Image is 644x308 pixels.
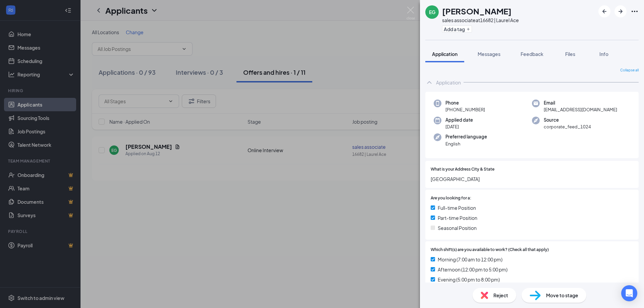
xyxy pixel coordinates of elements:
[466,27,470,31] svg: Plus
[431,195,471,201] span: Are you looking for a:
[442,17,519,23] div: sales associate at 16682 | Laurel Ace
[521,51,543,57] span: Feedback
[493,292,508,299] span: Reject
[425,78,433,86] svg: ChevronUp
[438,224,477,232] span: Seasonal Position
[620,68,639,73] span: Collapse all
[442,5,512,17] h1: [PERSON_NAME]
[544,123,591,130] span: corporate_feed_1024
[445,140,487,147] span: English
[438,214,477,222] span: Part-time Position
[429,9,435,15] div: EG
[614,5,627,17] button: ArrowRight
[438,256,502,263] span: Morning (7:00 am to 12:00 pm)
[445,117,473,123] span: Applied date
[600,7,608,15] svg: ArrowLeftNew
[445,106,485,113] span: [PHONE_NUMBER]
[438,266,507,273] span: Afternoon (12:00 pm to 5:00 pm)
[544,100,617,106] span: Email
[445,100,485,106] span: Phone
[432,51,458,57] span: Application
[565,51,575,57] span: Files
[544,117,591,123] span: Source
[478,51,500,57] span: Messages
[598,5,610,17] button: ArrowLeftNew
[442,25,472,33] button: PlusAdd a tag
[431,175,633,183] span: [GEOGRAPHIC_DATA]
[436,79,461,86] div: Application
[546,292,578,299] span: Move to stage
[621,285,637,301] div: Open Intercom Messenger
[438,204,476,211] span: Full-time Position
[438,276,500,283] span: Evening (5:00 pm to 8:00 pm)
[631,7,639,15] svg: Ellipses
[445,133,487,140] span: Preferred language
[431,247,549,253] span: Which shift(s) are you available to work? (Check all that apply)
[599,51,608,57] span: Info
[544,106,617,113] span: [EMAIL_ADDRESS][DOMAIN_NAME]
[431,166,494,173] span: What is your Address City & State
[445,123,473,130] span: [DATE]
[616,7,625,15] svg: ArrowRight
